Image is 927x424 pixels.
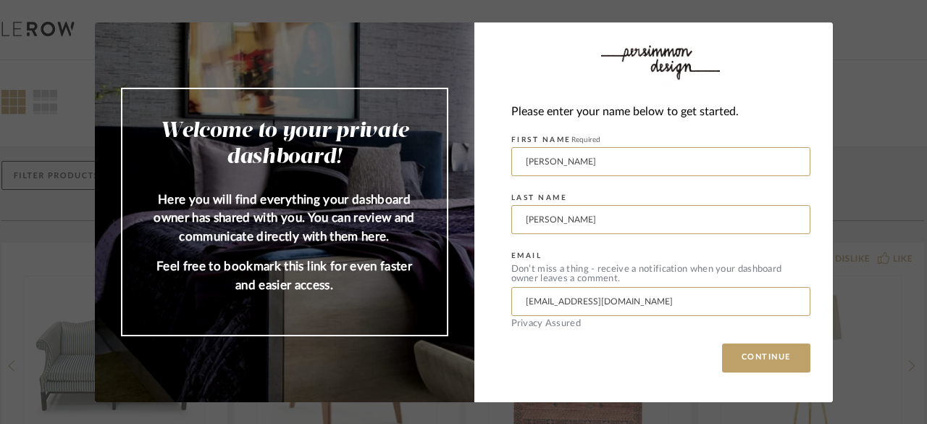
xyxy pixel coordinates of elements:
span: Required [571,136,600,144]
div: Don’t miss a thing - receive a notification when your dashboard owner leaves a comment. [511,265,810,283]
h2: Welcome to your private dashboard! [151,118,418,170]
label: LAST NAME [511,194,568,202]
input: Enter Email [511,287,810,316]
button: CONTINUE [722,344,810,373]
div: Please enter your name below to get started. [511,102,810,122]
label: EMAIL [511,252,542,260]
p: Feel free to bookmark this link for even faster and easier access. [151,257,418,294]
input: Enter First Name [511,147,810,176]
p: Here you will find everything your dashboard owner has shared with you. You can review and commun... [151,191,418,246]
label: FIRST NAME [511,136,600,144]
input: Enter Last Name [511,205,810,234]
div: Privacy Assured [511,319,810,328]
